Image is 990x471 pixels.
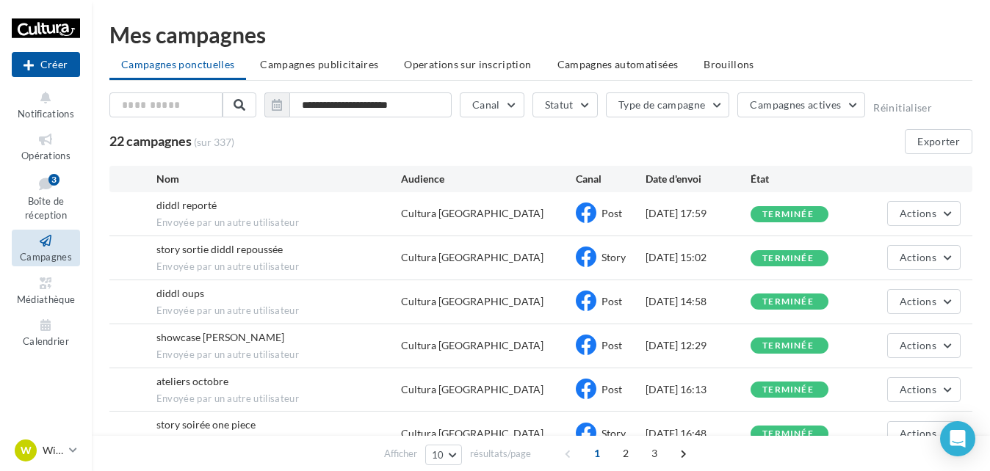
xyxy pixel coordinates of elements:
span: Médiathèque [17,293,76,305]
span: 3 [643,442,666,465]
div: [DATE] 17:59 [646,206,751,221]
span: showcase romain rousseau [156,331,284,343]
div: Cultura [GEOGRAPHIC_DATA] [401,294,543,309]
span: Post [601,295,622,307]
span: diddl oups [156,287,204,299]
span: Campagnes [20,251,72,263]
div: Audience [401,172,576,186]
span: Campagnes actives [750,98,841,111]
div: terminée [762,429,814,439]
span: diddl reporté [156,199,217,211]
div: Canal [576,172,646,186]
div: 3 [48,174,59,186]
span: 10 [432,449,444,461]
div: Cultura [GEOGRAPHIC_DATA] [401,382,543,397]
div: [DATE] 16:48 [646,426,751,441]
span: Boîte de réception [25,195,67,221]
span: story sortie diddl repoussée [156,243,283,255]
span: 1 [585,442,609,465]
span: Campagnes automatisées [557,58,679,70]
div: Cultura [GEOGRAPHIC_DATA] [401,338,543,353]
div: terminée [762,210,814,219]
span: Actions [900,427,936,439]
span: (sur 337) [194,135,234,150]
a: Campagnes [12,230,80,266]
a: Boîte de réception3 [12,171,80,224]
div: Nouvelle campagne [12,52,80,77]
button: Actions [887,245,961,270]
span: Envoyée par un autre utilisateur [156,216,401,230]
button: Actions [887,289,961,314]
span: Envoyée par un autre utilisateur [156,260,401,274]
span: 2 [614,442,637,465]
div: [DATE] 16:13 [646,382,751,397]
div: Open Intercom Messenger [940,421,975,456]
div: Mes campagnes [109,23,972,45]
span: Actions [900,207,936,219]
span: Story [601,427,626,439]
a: Calendrier [12,314,80,350]
span: Afficher [384,447,417,461]
div: [DATE] 14:58 [646,294,751,309]
span: Notifications [18,108,74,120]
div: Nom [156,172,401,186]
button: 10 [425,445,463,465]
a: Opérations [12,128,80,164]
button: Type de campagne [606,92,730,117]
span: Operations sur inscription [404,58,531,70]
a: W Wittenheim [12,437,80,464]
span: Envoyée par un autre utilisateur [156,304,401,318]
span: Calendrier [23,335,69,347]
button: Créer [12,52,80,77]
span: Story [601,251,626,263]
span: Post [601,339,622,351]
span: Campagnes publicitaires [260,58,378,70]
button: Statut [532,92,598,117]
div: terminée [762,297,814,307]
button: Canal [460,92,524,117]
div: [DATE] 15:02 [646,250,751,265]
div: terminée [762,254,814,263]
button: Réinitialiser [873,102,932,114]
button: Exporter [905,129,972,154]
div: Cultura [GEOGRAPHIC_DATA] [401,206,543,221]
div: terminée [762,341,814,351]
span: Post [601,207,622,219]
div: Date d'envoi [646,172,751,186]
button: Notifications [12,87,80,123]
span: Opérations [21,150,71,161]
span: Actions [900,251,936,263]
span: Actions [900,339,936,351]
span: résultats/page [470,447,531,461]
div: Cultura [GEOGRAPHIC_DATA] [401,426,543,441]
span: W [21,443,32,458]
div: Cultura [GEOGRAPHIC_DATA] [401,250,543,265]
button: Actions [887,421,961,446]
span: 22 campagnes [109,133,192,149]
button: Actions [887,201,961,226]
a: Médiathèque [12,272,80,308]
span: Envoyée par un autre utilisateur [156,348,401,362]
span: Post [601,383,622,395]
div: État [751,172,856,186]
span: ateliers octobre [156,375,228,387]
span: Actions [900,295,936,307]
button: Actions [887,333,961,358]
span: Envoyée par un autre utilisateur [156,392,401,406]
span: story soirée one piece [156,418,256,431]
button: Actions [887,377,961,402]
div: terminée [762,385,814,395]
span: Brouillons [704,58,754,70]
span: Actions [900,383,936,395]
button: Campagnes actives [737,92,865,117]
div: [DATE] 12:29 [646,338,751,353]
p: Wittenheim [43,443,63,458]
